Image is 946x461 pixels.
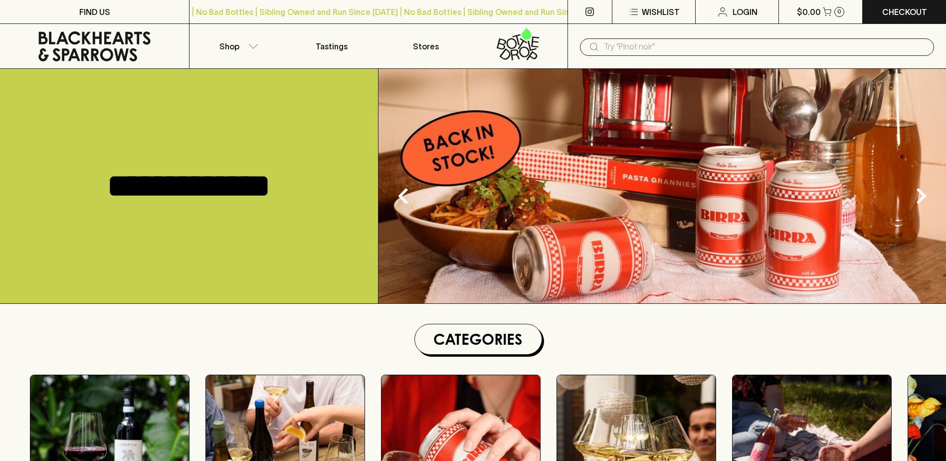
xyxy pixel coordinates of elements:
[383,176,423,216] button: Previous
[882,6,927,18] p: Checkout
[378,24,473,68] a: Stores
[413,40,439,52] p: Stores
[733,6,757,18] p: Login
[837,9,841,14] p: 0
[316,40,348,52] p: Tastings
[79,6,110,18] p: FIND US
[604,39,926,55] input: Try "Pinot noir"
[797,6,821,18] p: $0.00
[189,24,284,68] button: Shop
[378,69,946,303] img: optimise
[419,328,538,350] h1: Categories
[901,176,941,216] button: Next
[642,6,680,18] p: Wishlist
[219,40,239,52] p: Shop
[284,24,378,68] a: Tastings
